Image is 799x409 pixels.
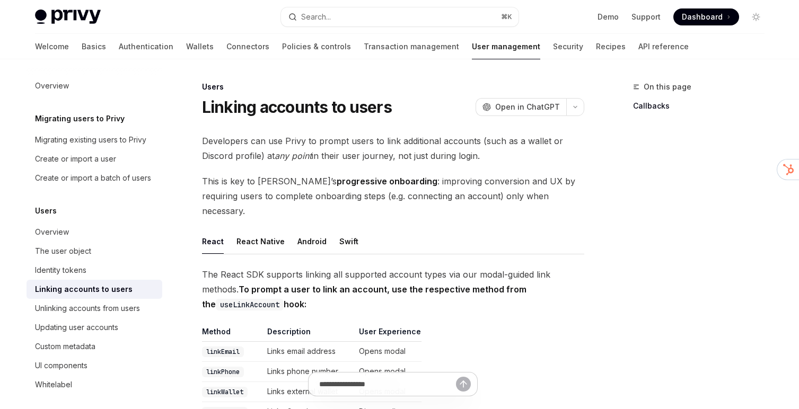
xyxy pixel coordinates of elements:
[216,299,284,310] code: useLinkAccount
[35,283,133,296] div: Linking accounts to users
[476,98,566,116] button: Open in ChatGPT
[226,34,269,59] a: Connectors
[27,168,162,188] a: Create or import a batch of users
[35,172,151,184] div: Create or import a batch of users
[301,11,331,23] div: Search...
[202,134,584,163] span: Developers can use Privy to prompt users to link additional accounts (such as a wallet or Discord...
[456,377,471,392] button: Send message
[35,302,140,315] div: Unlinking accounts from users
[202,284,526,309] strong: To prompt a user to link an account, use the respective method from the hook:
[355,342,422,362] td: Opens modal
[186,34,214,59] a: Wallets
[27,261,162,280] a: Identity tokens
[35,245,91,257] div: The user object
[27,337,162,356] a: Custom metadata
[263,342,355,362] td: Links email address
[35,10,101,24] img: light logo
[337,176,437,186] strong: progressive onboarding
[644,81,691,93] span: On this page
[282,34,351,59] a: Policies & controls
[501,13,512,21] span: ⌘ K
[202,82,584,92] div: Users
[27,223,162,242] a: Overview
[495,102,560,112] span: Open in ChatGPT
[364,34,459,59] a: Transaction management
[673,8,739,25] a: Dashboard
[202,267,584,312] span: The React SDK supports linking all supported account types via our modal-guided link methods.
[27,149,162,168] a: Create or import a user
[82,34,106,59] a: Basics
[35,226,69,238] div: Overview
[27,242,162,261] a: The user object
[598,12,619,22] a: Demo
[355,326,422,342] th: User Experience
[27,130,162,149] a: Migrating existing users to Privy
[35,79,69,92] div: Overview
[275,150,312,161] em: any point
[35,264,86,277] div: Identity tokens
[27,280,162,299] a: Linking accounts to users
[27,299,162,318] a: Unlinking accounts from users
[236,229,285,254] button: React Native
[35,359,87,372] div: UI components
[633,97,773,114] a: Callbacks
[596,34,626,59] a: Recipes
[682,12,723,22] span: Dashboard
[35,34,69,59] a: Welcome
[297,229,327,254] button: Android
[27,356,162,375] a: UI components
[263,326,355,342] th: Description
[35,204,57,217] h5: Users
[119,34,173,59] a: Authentication
[553,34,583,59] a: Security
[202,326,263,342] th: Method
[748,8,765,25] button: Toggle dark mode
[202,174,584,218] span: This is key to [PERSON_NAME]’s : improving conversion and UX by requiring users to complete onboa...
[638,34,689,59] a: API reference
[202,367,244,377] code: linkPhone
[27,76,162,95] a: Overview
[27,375,162,394] a: Whitelabel
[27,318,162,337] a: Updating user accounts
[35,378,72,391] div: Whitelabel
[472,34,540,59] a: User management
[355,362,422,382] td: Opens modal
[631,12,661,22] a: Support
[263,362,355,382] td: Links phone number
[202,97,392,117] h1: Linking accounts to users
[35,112,125,125] h5: Migrating users to Privy
[35,340,95,353] div: Custom metadata
[35,321,118,334] div: Updating user accounts
[339,229,358,254] button: Swift
[202,346,244,357] code: linkEmail
[281,7,519,26] button: Search...⌘K
[202,229,224,254] button: React
[35,153,116,165] div: Create or import a user
[35,134,146,146] div: Migrating existing users to Privy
